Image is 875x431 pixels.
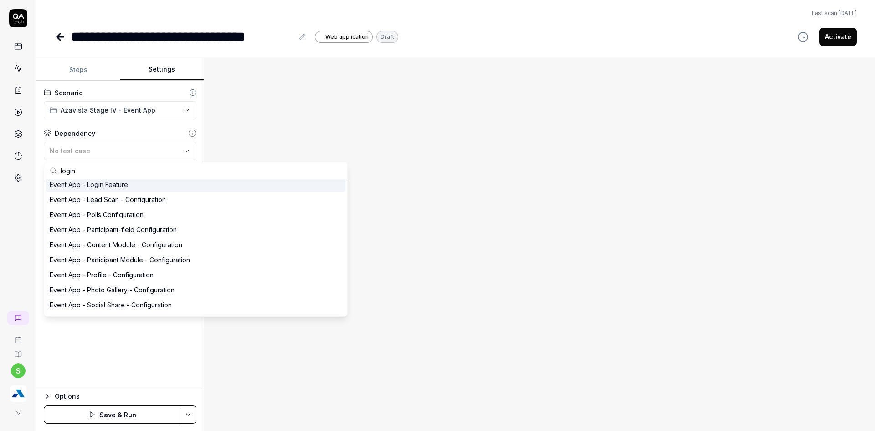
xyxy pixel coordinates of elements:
div: Event App - Photo Gallery - Configuration [50,285,175,295]
span: Azavista Stage IV - Event App [61,105,155,115]
button: View version history [792,28,814,46]
div: Event App - Login Feature [50,180,128,189]
button: Azavista Stage IV - Event App [44,101,196,119]
button: Activate [819,28,857,46]
div: Draft [376,31,398,43]
div: Suggestions [44,179,347,316]
span: Web application [325,33,369,41]
div: Event App - Lead Scan - Configuration [50,195,166,204]
div: Event App - Content Module - Configuration [50,240,182,249]
input: Search test cases... [61,162,342,179]
button: No test case [44,142,196,160]
button: Azavista Logo [4,378,32,404]
button: Last scan:[DATE] [812,9,857,17]
a: New conversation [7,311,29,325]
div: Event App - Profile - Configuration [50,270,154,280]
button: s [11,363,26,378]
span: No test case [50,147,90,155]
div: Event App - Participant Module - Configuration [50,255,190,265]
div: Scenario [55,88,83,98]
div: Event App - Clear Cache Configuration [50,315,167,325]
div: Event App - Social Share - Configuration [50,300,172,310]
div: Event App - Polls Configuration [50,210,144,219]
a: Book a call with us [4,329,32,343]
button: Save & Run [44,405,180,424]
img: Azavista Logo [10,385,26,402]
div: Dependency [55,129,95,138]
div: Event App - Participant-field Configuration [50,225,177,234]
div: Options [55,391,196,402]
button: Steps [36,59,120,81]
a: Web application [315,31,373,43]
time: [DATE] [839,10,857,16]
a: Documentation [4,343,32,358]
span: Last scan: [812,9,857,17]
button: Settings [120,59,204,81]
button: Options [44,391,196,402]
